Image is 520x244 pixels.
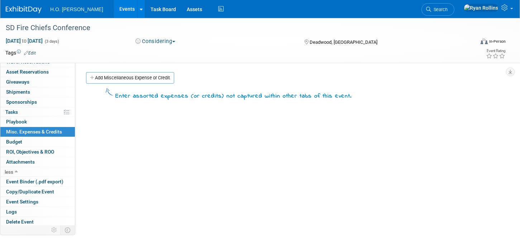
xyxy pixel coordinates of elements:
img: ExhibitDay [6,6,42,13]
a: Add Miscellaneous Expense or Credit [86,72,174,84]
div: SD Fire Chiefs Conference [3,22,463,34]
span: Budget [6,139,22,145]
span: Attachments [6,159,35,165]
td: Personalize Event Tab Strip [48,225,61,235]
span: Tasks [5,109,18,115]
a: Playbook [0,117,75,127]
a: ROI, Objectives & ROO [0,147,75,157]
a: Delete Event [0,217,75,227]
div: Event Format [431,37,506,48]
div: Event Rating [486,49,505,53]
td: Toggle Event Tabs [61,225,75,235]
span: Playbook [6,119,27,125]
span: less [5,169,13,175]
span: Misc. Expenses & Credits [6,129,62,135]
a: Shipments [0,87,75,97]
img: Ryan Rollins [464,4,498,12]
a: Edit [24,51,36,56]
div: In-Person [489,39,506,44]
a: Event Settings [0,197,75,207]
button: Considering [133,38,178,45]
span: Logs [6,209,17,215]
span: Event Settings [6,199,38,205]
span: Asset Reservations [6,69,49,75]
a: Misc. Expenses & Credits [0,127,75,137]
span: Event Binder (.pdf export) [6,179,63,184]
a: Sponsorships [0,97,75,107]
span: Sponsorships [6,99,37,105]
span: Copy/Duplicate Event [6,189,54,194]
span: ROI, Objectives & ROO [6,149,54,155]
a: Logs [0,207,75,217]
a: Search [421,3,454,16]
span: H.O. [PERSON_NAME] [50,6,103,12]
a: less [0,167,75,177]
span: Giveaways [6,79,29,85]
a: Copy/Duplicate Event [0,187,75,197]
a: Event Binder (.pdf export) [0,177,75,187]
span: Search [431,7,448,12]
span: to [21,38,28,44]
span: Delete Event [6,219,34,225]
a: Giveaways [0,77,75,87]
span: Shipments [6,89,30,95]
img: Format-Inperson.png [481,38,488,44]
span: [DATE] [DATE] [5,38,43,44]
a: Attachments [0,157,75,167]
td: Tags [5,49,36,56]
a: Budget [0,137,75,147]
span: (3 days) [44,39,59,44]
a: Asset Reservations [0,67,75,77]
div: Enter assorted expenses (or credits) not captured within other tabs of this event. [115,92,352,101]
a: Tasks [0,107,75,117]
span: Deadwood, [GEOGRAPHIC_DATA] [310,39,377,45]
